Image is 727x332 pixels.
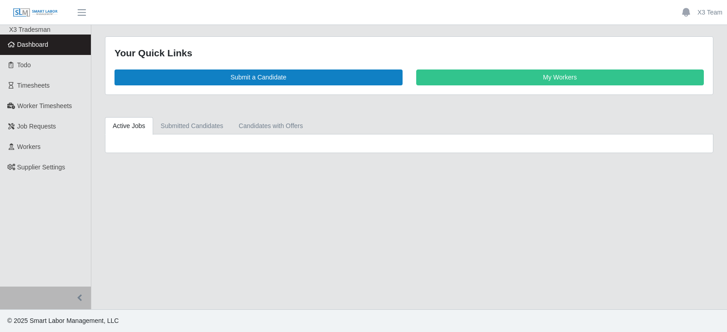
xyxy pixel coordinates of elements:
span: Worker Timesheets [17,102,72,109]
img: SLM Logo [13,8,58,18]
a: Candidates with Offers [231,117,310,135]
a: My Workers [416,69,704,85]
span: Supplier Settings [17,164,65,171]
a: Submit a Candidate [115,69,403,85]
span: Workers [17,143,41,150]
span: Dashboard [17,41,49,48]
a: Active Jobs [105,117,153,135]
span: Todo [17,61,31,69]
span: X3 Tradesman [9,26,50,33]
a: X3 Team [697,8,722,17]
span: © 2025 Smart Labor Management, LLC [7,317,119,324]
span: Timesheets [17,82,50,89]
span: Job Requests [17,123,56,130]
a: Submitted Candidates [153,117,231,135]
div: Your Quick Links [115,46,704,60]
